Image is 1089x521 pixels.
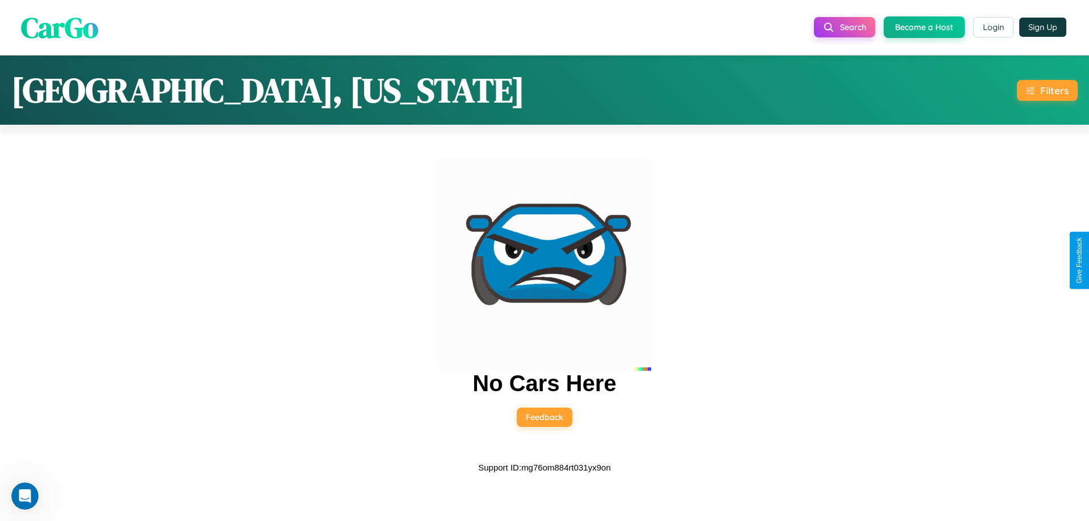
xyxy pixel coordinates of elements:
iframe: Intercom live chat [11,482,39,510]
button: Sign Up [1019,18,1066,37]
button: Search [814,17,875,37]
h2: No Cars Here [472,371,616,396]
img: car [438,158,651,371]
div: Give Feedback [1075,238,1083,283]
span: Search [840,22,866,32]
button: Login [973,17,1014,37]
div: Filters [1040,84,1069,96]
p: Support ID: mg76om884rt031yx9on [478,460,610,475]
span: CarGo [21,7,98,46]
button: Become a Host [884,16,965,38]
h1: [GEOGRAPHIC_DATA], [US_STATE] [11,67,525,113]
button: Feedback [517,408,572,427]
button: Filters [1017,80,1078,101]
